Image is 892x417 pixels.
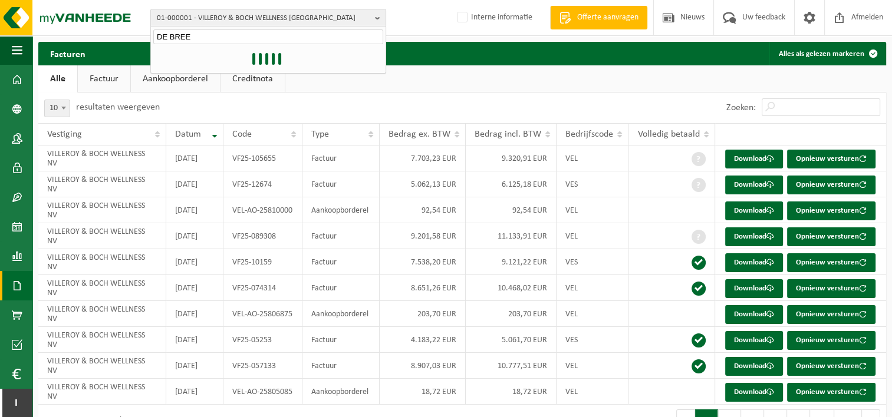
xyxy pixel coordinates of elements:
[380,301,466,327] td: 203,70 EUR
[166,223,223,249] td: [DATE]
[44,100,70,117] span: 10
[475,130,541,139] span: Bedrag incl. BTW
[223,301,303,327] td: VEL-AO-25806875
[302,353,380,379] td: Factuur
[550,6,647,29] a: Offerte aanvragen
[302,223,380,249] td: Factuur
[466,301,557,327] td: 203,70 EUR
[557,197,628,223] td: VEL
[466,249,557,275] td: 9.121,22 EUR
[380,197,466,223] td: 92,54 EUR
[47,130,82,139] span: Vestiging
[787,357,875,376] button: Opnieuw versturen
[76,102,160,112] label: resultaten weergeven
[38,275,166,301] td: VILLEROY & BOCH WELLNESS NV
[38,42,97,65] h2: Facturen
[38,197,166,223] td: VILLEROY & BOCH WELLNESS NV
[787,253,875,272] button: Opnieuw versturen
[223,327,303,353] td: VF25-05253
[302,171,380,197] td: Factuur
[380,223,466,249] td: 9.201,58 EUR
[466,223,557,249] td: 11.133,91 EUR
[166,301,223,327] td: [DATE]
[38,223,166,249] td: VILLEROY & BOCH WELLNESS NV
[302,327,380,353] td: Factuur
[380,379,466,405] td: 18,72 EUR
[725,150,783,168] a: Download
[466,171,557,197] td: 6.125,18 EUR
[380,353,466,379] td: 8.907,03 EUR
[175,130,201,139] span: Datum
[166,249,223,275] td: [DATE]
[787,383,875,402] button: Opnieuw versturen
[557,353,628,379] td: VEL
[725,176,783,194] a: Download
[557,275,628,301] td: VEL
[38,379,166,405] td: VILLEROY & BOCH WELLNESS NV
[38,353,166,379] td: VILLEROY & BOCH WELLNESS NV
[380,171,466,197] td: 5.062,13 EUR
[166,275,223,301] td: [DATE]
[466,327,557,353] td: 5.061,70 EUR
[302,379,380,405] td: Aankoopborderel
[557,249,628,275] td: VES
[466,353,557,379] td: 10.777,51 EUR
[38,145,166,171] td: VILLEROY & BOCH WELLNESS NV
[565,130,613,139] span: Bedrijfscode
[466,197,557,223] td: 92,54 EUR
[223,197,303,223] td: VEL-AO-25810000
[455,9,532,27] label: Interne informatie
[637,130,699,139] span: Volledig betaald
[380,145,466,171] td: 7.703,23 EUR
[38,65,77,92] a: Alle
[223,353,303,379] td: VF25-057133
[557,145,628,171] td: VEL
[38,301,166,327] td: VILLEROY & BOCH WELLNESS NV
[725,201,783,220] a: Download
[302,301,380,327] td: Aankoopborderel
[232,130,252,139] span: Code
[557,223,628,249] td: VEL
[380,249,466,275] td: 7.538,20 EUR
[131,65,220,92] a: Aankoopborderel
[223,145,303,171] td: VF25-105655
[223,275,303,301] td: VF25-074314
[38,327,166,353] td: VILLEROY & BOCH WELLNESS NV
[166,353,223,379] td: [DATE]
[574,12,641,24] span: Offerte aanvragen
[466,379,557,405] td: 18,72 EUR
[787,305,875,324] button: Opnieuw versturen
[725,357,783,376] a: Download
[302,249,380,275] td: Factuur
[302,145,380,171] td: Factuur
[45,100,70,117] span: 10
[157,9,370,27] span: 01-000001 - VILLEROY & BOCH WELLNESS [GEOGRAPHIC_DATA]
[311,130,329,139] span: Type
[726,103,756,112] label: Zoeken:
[166,379,223,405] td: [DATE]
[466,145,557,171] td: 9.320,91 EUR
[223,379,303,405] td: VEL-AO-25805085
[725,331,783,350] a: Download
[38,249,166,275] td: VILLEROY & BOCH WELLNESS NV
[557,301,628,327] td: VEL
[153,29,383,44] input: Zoeken naar gekoppelde vestigingen
[223,223,303,249] td: VF25-089308
[302,197,380,223] td: Aankoopborderel
[557,327,628,353] td: VES
[166,327,223,353] td: [DATE]
[223,249,303,275] td: VF25-10159
[725,279,783,298] a: Download
[725,253,783,272] a: Download
[787,150,875,168] button: Opnieuw versturen
[380,275,466,301] td: 8.651,26 EUR
[769,42,885,65] button: Alles als gelezen markeren
[787,176,875,194] button: Opnieuw versturen
[787,279,875,298] button: Opnieuw versturen
[787,227,875,246] button: Opnieuw versturen
[557,379,628,405] td: VEL
[150,9,386,27] button: 01-000001 - VILLEROY & BOCH WELLNESS [GEOGRAPHIC_DATA]
[166,145,223,171] td: [DATE]
[389,130,450,139] span: Bedrag ex. BTW
[787,201,875,220] button: Opnieuw versturen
